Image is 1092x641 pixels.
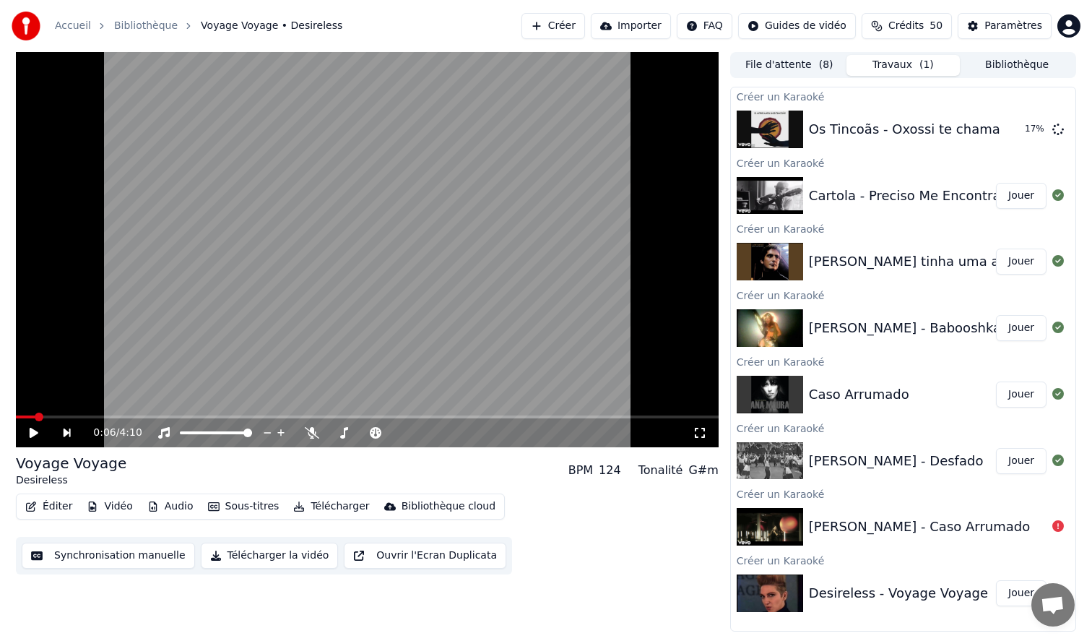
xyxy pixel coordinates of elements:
button: Jouer [996,448,1046,474]
div: Desireless - Voyage Voyage [809,583,988,603]
div: Cartola - Preciso Me Encontrar [809,186,1006,206]
img: youka [12,12,40,40]
button: Éditer [19,496,78,517]
button: Ouvrir l'Ecran Duplicata [344,543,506,569]
button: Jouer [996,580,1046,606]
button: Audio [142,496,199,517]
span: 0:06 [93,426,116,440]
div: 124 [599,462,621,479]
button: Créer [521,13,585,39]
a: Accueil [55,19,91,33]
button: Crédits50 [862,13,952,39]
button: FAQ [677,13,732,39]
div: / [93,426,128,440]
button: Jouer [996,183,1046,209]
span: Voyage Voyage • Desireless [201,19,342,33]
button: Bibliothèque [960,55,1074,76]
div: 17 % [1025,124,1046,135]
span: Crédits [888,19,924,33]
nav: breadcrumb [55,19,342,33]
button: Jouer [996,315,1046,341]
div: Tonalité [638,462,683,479]
span: 50 [929,19,942,33]
div: Créer un Karaoké [731,419,1075,436]
div: Ouvrir le chat [1031,583,1075,627]
button: Jouer [996,249,1046,275]
div: [PERSON_NAME] - Caso Arrumado [809,517,1030,537]
a: Bibliothèque [114,19,178,33]
div: Caso Arrumado [809,384,909,405]
div: Créer un Karaoké [731,551,1075,569]
button: Travaux [846,55,961,76]
button: Sous-titres [202,496,285,517]
div: Créer un Karaoké [731,353,1075,370]
span: 4:10 [119,426,142,440]
div: Os Tincoãs - Oxossi te chama [809,119,1000,139]
div: Créer un Karaoké [731,286,1075,304]
div: [PERSON_NAME] - Desfado [809,451,984,471]
div: Bibliothèque cloud [402,499,495,514]
button: Jouer [996,382,1046,408]
span: ( 1 ) [919,58,934,72]
div: G#m [688,462,718,479]
button: File d'attente [732,55,846,76]
div: [PERSON_NAME] - Babooshka [809,318,1001,338]
button: Paramètres [958,13,1052,39]
button: Vidéo [81,496,138,517]
button: Synchronisation manuelle [22,543,195,569]
button: Importer [591,13,671,39]
div: Créer un Karaoké [731,485,1075,502]
div: Créer un Karaoké [731,220,1075,237]
button: Télécharger la vidéo [201,543,339,569]
button: Guides de vidéo [738,13,856,39]
div: Créer un Karaoké [731,87,1075,105]
div: Créer un Karaoké [731,154,1075,171]
div: Voyage Voyage [16,453,126,473]
div: [PERSON_NAME] tinha uma amiga [809,251,1032,272]
div: Paramètres [984,19,1042,33]
div: BPM [568,462,593,479]
span: ( 8 ) [819,58,833,72]
div: Desireless [16,473,126,488]
button: Télécharger [287,496,375,517]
